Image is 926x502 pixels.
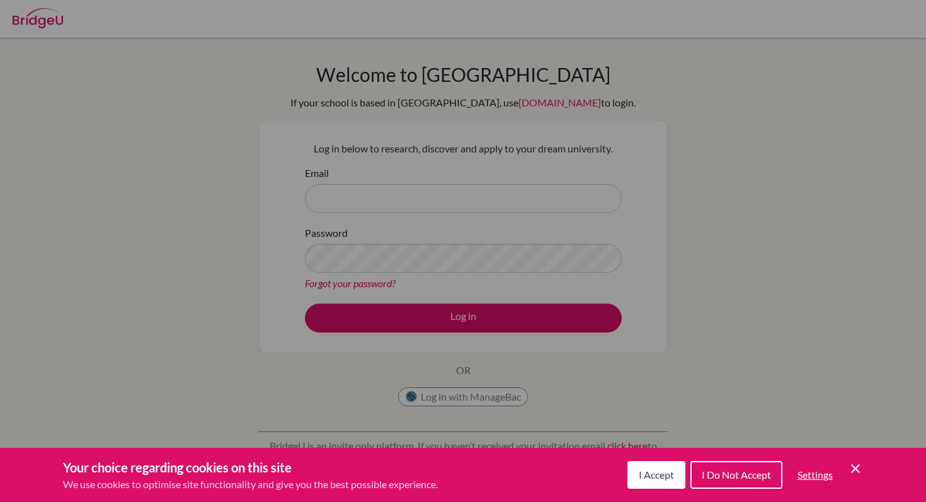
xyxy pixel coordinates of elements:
span: Settings [797,469,833,481]
span: I Do Not Accept [702,469,771,481]
button: Settings [787,462,843,488]
button: I Accept [627,461,685,489]
button: Save and close [848,461,863,476]
button: I Do Not Accept [690,461,782,489]
p: We use cookies to optimise site functionality and give you the best possible experience. [63,477,438,492]
h3: Your choice regarding cookies on this site [63,458,438,477]
span: I Accept [639,469,674,481]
